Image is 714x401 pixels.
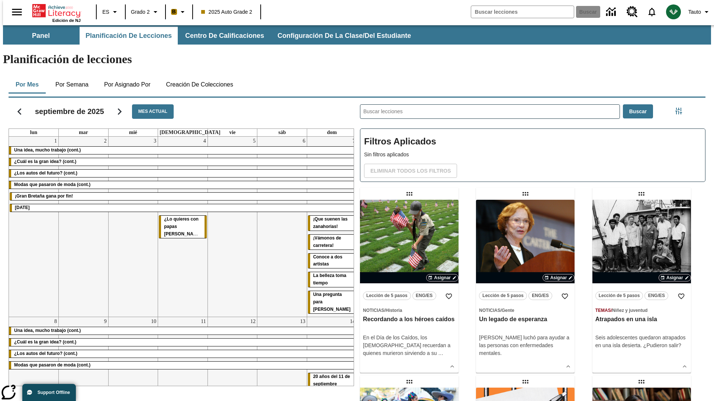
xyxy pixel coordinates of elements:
span: Centro de calificaciones [185,32,264,40]
button: Por asignado por [98,76,157,94]
span: Temas [595,308,611,313]
span: ¿Los autos del futuro? (cont.) [14,170,77,176]
button: Ver más [447,361,458,372]
button: Asignar Elegir fechas [659,274,691,281]
div: ¡Gran Bretaña gana por fin! [10,193,356,200]
span: Asignar [666,274,683,281]
button: Support Offline [22,384,76,401]
button: Seguir [110,102,129,121]
button: Añadir a mis Favoritas [442,290,456,303]
span: ¡Gran Bretaña gana por fin! [15,193,73,199]
a: 3 de septiembre de 2025 [152,137,158,146]
div: Una idea, mucho trabajo (cont.) [9,327,357,335]
span: ¿Lo quieres con papas fritas? [164,216,204,237]
a: 11 de septiembre de 2025 [199,317,207,326]
div: lesson details [592,200,691,373]
div: ¿Cuál es la gran idea? (cont.) [9,158,357,166]
span: Historia [386,308,402,313]
a: miércoles [128,129,139,136]
div: Conoce a dos artistas [308,254,356,268]
div: Lección arrastrable: Recordando a los héroes caídos [403,188,415,200]
div: ¿Cuál es la gran idea? (cont.) [9,339,357,346]
button: Centro de calificaciones [179,27,270,45]
span: B [172,7,176,16]
a: 5 de septiembre de 2025 [251,137,257,146]
span: Asignar [434,274,451,281]
h3: Atrapados en una isla [595,316,688,323]
div: Una pregunta para Joplin [308,291,356,313]
button: Asignar Elegir fechas [426,274,459,281]
button: Creación de colecciones [160,76,239,94]
div: ¿Los autos del futuro? (cont.) [9,350,357,358]
button: Lección de 5 pasos [595,291,643,300]
td: 6 de septiembre de 2025 [257,137,307,317]
span: Edición de NJ [52,18,81,23]
a: 8 de septiembre de 2025 [53,317,58,326]
span: … [438,350,443,356]
a: 6 de septiembre de 2025 [301,137,307,146]
span: Grado 2 [131,8,150,16]
div: [PERSON_NAME] luchó para ayudar a las personas con enfermedades mentales. [479,334,572,357]
button: Regresar [10,102,29,121]
button: Ver más [563,361,574,372]
a: Portada [32,3,81,18]
span: Día del Trabajo [15,205,30,210]
button: Boost El color de la clase es anaranjado claro. Cambiar el color de la clase. [168,5,190,19]
span: Noticias [479,308,500,313]
button: Panel [4,27,78,45]
a: 10 de septiembre de 2025 [149,317,158,326]
button: Lección de 5 pasos [363,291,411,300]
a: viernes [228,129,237,136]
span: ENG/ES [416,292,432,300]
button: Lección de 5 pasos [479,291,527,300]
span: 20 años del 11 de septiembre [313,374,350,387]
span: ENG/ES [648,292,665,300]
span: ES [102,8,109,16]
img: avatar image [666,4,681,19]
div: Subbarra de navegación [3,27,418,45]
div: Filtros Aplicados [360,128,705,182]
td: 3 de septiembre de 2025 [108,137,158,317]
h1: Planificación de lecciones [3,52,711,66]
span: La belleza toma tiempo [313,273,346,286]
button: ENG/ES [528,291,552,300]
span: Gente [502,308,514,313]
a: Centro de recursos, Se abrirá en una pestaña nueva. [622,2,642,22]
span: Support Offline [38,390,70,395]
span: ¿Los autos del futuro? (cont.) [14,351,77,356]
input: Buscar campo [471,6,574,18]
h3: Un legado de esperanza [479,316,572,323]
span: ¿Cuál es la gran idea? (cont.) [14,339,76,345]
span: Una idea, mucho trabajo (cont.) [14,328,81,333]
button: Escoja un nuevo avatar [662,2,685,22]
a: 1 de septiembre de 2025 [53,137,58,146]
span: / [384,308,385,313]
span: 2025 Auto Grade 2 [201,8,253,16]
div: Subbarra de navegación [3,25,711,45]
button: Menú lateral de filtros [671,104,686,118]
a: Centro de información [602,2,622,22]
div: ¿Lo quieres con papas fritas? [159,216,207,238]
div: Portada [32,3,81,23]
h2: Filtros Aplicados [364,133,701,151]
a: 14 de septiembre de 2025 [348,317,357,326]
td: 5 de septiembre de 2025 [208,137,257,317]
button: Mes actual [132,104,174,119]
button: Ver más [679,361,690,372]
span: / [501,308,502,313]
h3: Recordando a los héroes caídos [363,316,456,323]
span: Tema: Temas/Niñez y juventud [595,306,688,314]
button: Planificación de lecciones [80,27,178,45]
div: Lección arrastrable: ¡Que viva el Cinco de Mayo! [403,376,415,388]
span: ¡Que suenen las zanahorias! [313,216,348,229]
h2: septiembre de 2025 [35,107,104,116]
td: 4 de septiembre de 2025 [158,137,208,317]
div: Seis adolescentes quedaron atrapados en una isla desierta. ¿Pudieron salir? [595,334,688,349]
span: Asignar [550,274,567,281]
a: 2 de septiembre de 2025 [103,137,108,146]
p: Sin filtros aplicados [364,151,701,159]
span: Tema: Noticias/Gente [479,306,572,314]
span: Modas que pasaron de moda (cont.) [14,362,90,368]
button: Por mes [9,76,46,94]
div: Modas que pasaron de moda (cont.) [9,362,357,369]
